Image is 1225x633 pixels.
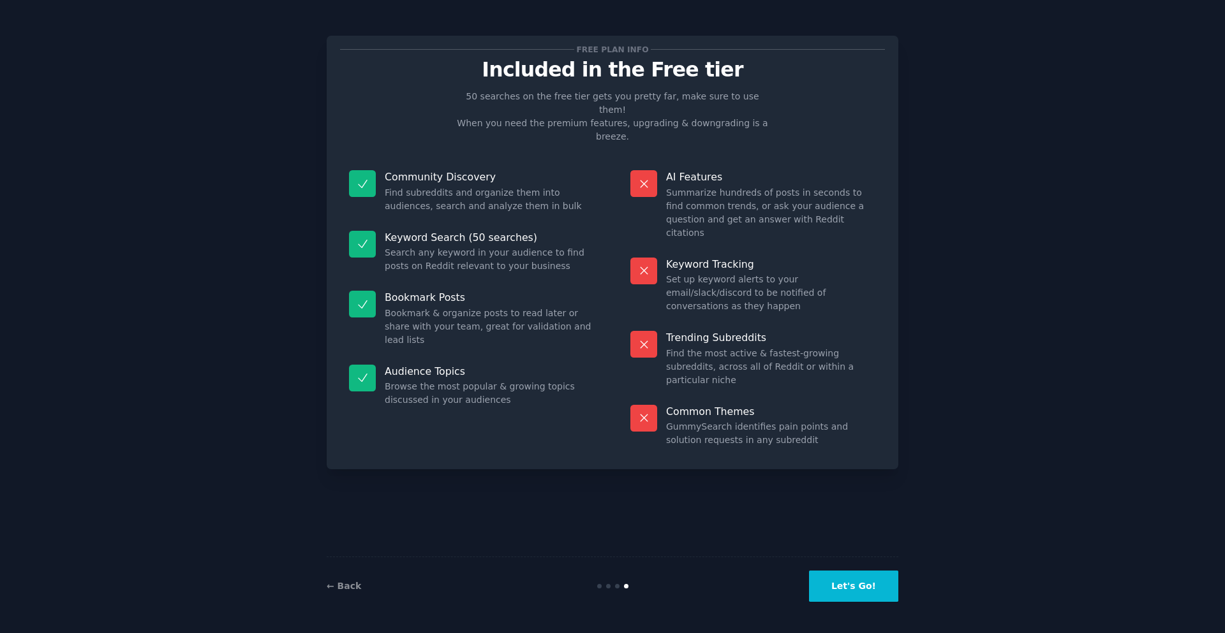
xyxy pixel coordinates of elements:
p: 50 searches on the free tier gets you pretty far, make sure to use them! When you need the premiu... [452,90,773,143]
dd: Set up keyword alerts to your email/slack/discord to be notified of conversations as they happen [666,273,876,313]
span: Free plan info [574,43,651,56]
button: Let's Go! [809,571,898,602]
dd: Find the most active & fastest-growing subreddits, across all of Reddit or within a particular niche [666,347,876,387]
p: Keyword Search (50 searches) [385,231,595,244]
p: Audience Topics [385,365,595,378]
a: ← Back [327,581,361,591]
dd: Bookmark & organize posts to read later or share with your team, great for validation and lead lists [385,307,595,347]
p: Bookmark Posts [385,291,595,304]
dd: Search any keyword in your audience to find posts on Reddit relevant to your business [385,246,595,273]
dd: Find subreddits and organize them into audiences, search and analyze them in bulk [385,186,595,213]
dd: Browse the most popular & growing topics discussed in your audiences [385,380,595,407]
p: Included in the Free tier [340,59,885,81]
dd: Summarize hundreds of posts in seconds to find common trends, or ask your audience a question and... [666,186,876,240]
p: Community Discovery [385,170,595,184]
p: Common Themes [666,405,876,418]
p: AI Features [666,170,876,184]
dd: GummySearch identifies pain points and solution requests in any subreddit [666,420,876,447]
p: Keyword Tracking [666,258,876,271]
p: Trending Subreddits [666,331,876,344]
